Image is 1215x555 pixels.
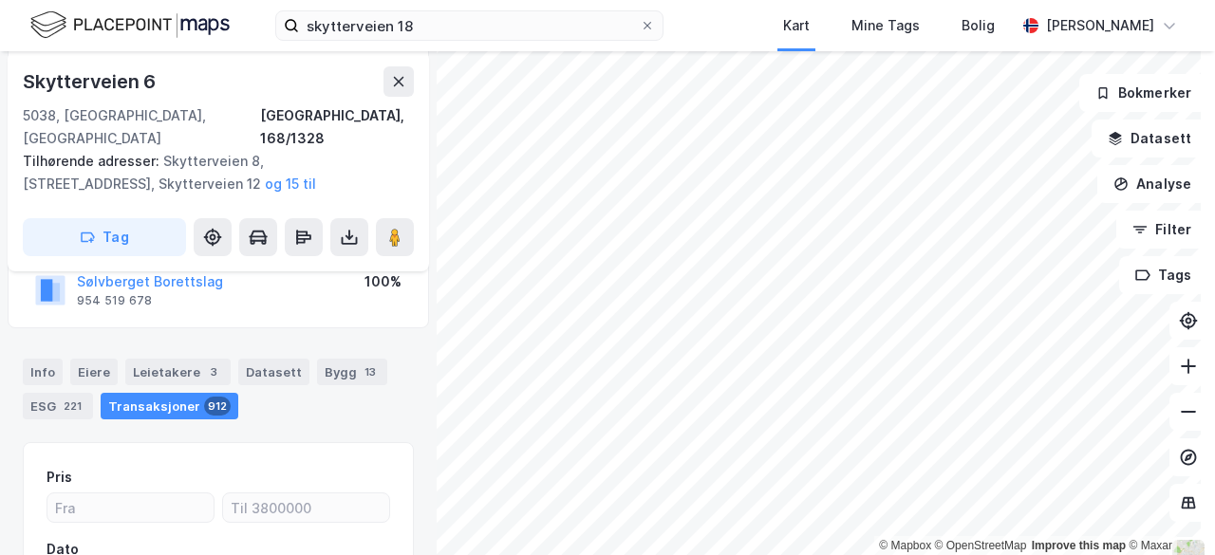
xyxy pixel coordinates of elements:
[60,397,85,416] div: 221
[204,397,231,416] div: 912
[23,393,93,419] div: ESG
[23,150,399,195] div: Skytterveien 8, [STREET_ADDRESS], Skytterveien 12
[204,362,223,381] div: 3
[851,14,920,37] div: Mine Tags
[23,153,163,169] span: Tilhørende adresser:
[935,539,1027,552] a: OpenStreetMap
[299,11,640,40] input: Søk på adresse, matrikkel, gårdeiere, leietakere eller personer
[77,293,152,308] div: 954 519 678
[1119,256,1207,294] button: Tags
[962,14,995,37] div: Bolig
[1092,120,1207,157] button: Datasett
[783,14,810,37] div: Kart
[30,9,230,42] img: logo.f888ab2527a4732fd821a326f86c7f29.svg
[1032,539,1126,552] a: Improve this map
[317,359,387,385] div: Bygg
[23,66,159,97] div: Skytterveien 6
[1120,464,1215,555] iframe: Chat Widget
[223,493,389,522] input: Til 3800000
[101,393,238,419] div: Transaksjoner
[364,270,402,293] div: 100%
[1079,74,1207,112] button: Bokmerker
[23,104,260,150] div: 5038, [GEOGRAPHIC_DATA], [GEOGRAPHIC_DATA]
[1046,14,1154,37] div: [PERSON_NAME]
[1120,464,1215,555] div: Kontrollprogram for chat
[70,359,118,385] div: Eiere
[361,362,380,381] div: 13
[238,359,309,385] div: Datasett
[1097,165,1207,203] button: Analyse
[260,104,414,150] div: [GEOGRAPHIC_DATA], 168/1328
[23,218,186,256] button: Tag
[879,539,931,552] a: Mapbox
[125,359,231,385] div: Leietakere
[1116,211,1207,249] button: Filter
[23,359,63,385] div: Info
[47,493,214,522] input: Fra
[47,466,72,489] div: Pris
